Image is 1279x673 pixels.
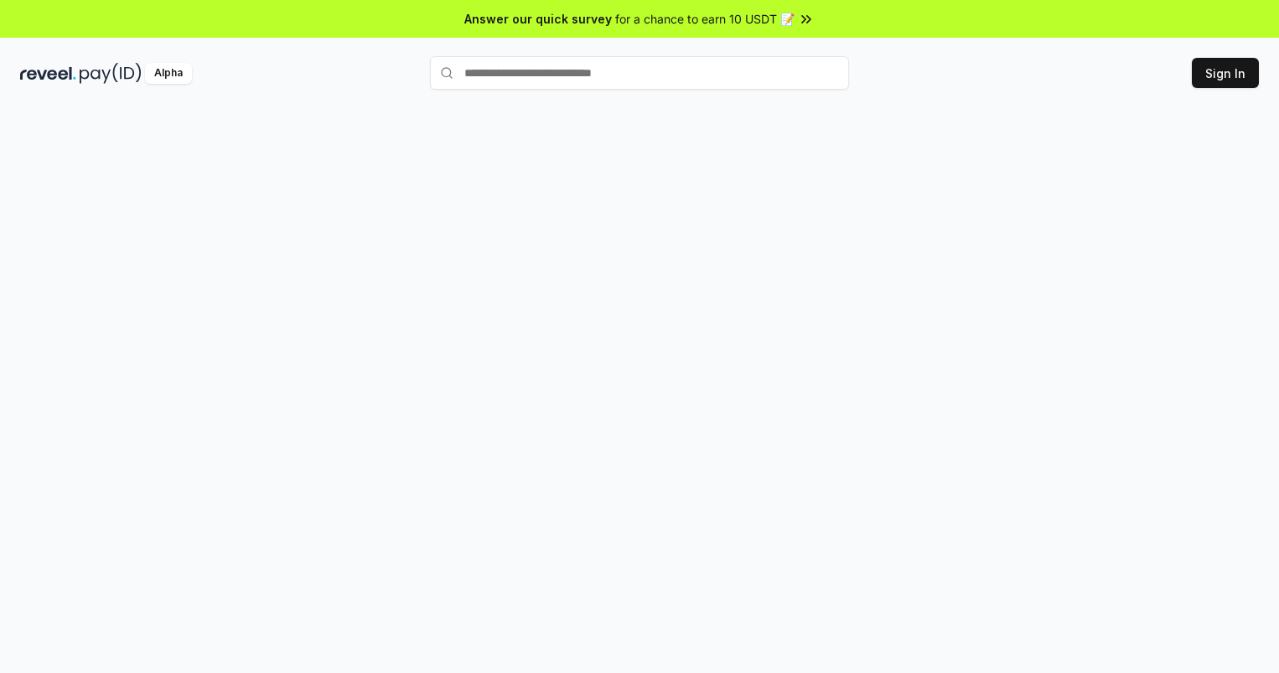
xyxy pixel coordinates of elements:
img: pay_id [80,63,142,84]
img: reveel_dark [20,63,76,84]
span: Answer our quick survey [464,10,612,28]
button: Sign In [1192,58,1259,88]
span: for a chance to earn 10 USDT 📝 [615,10,795,28]
div: Alpha [145,63,192,84]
